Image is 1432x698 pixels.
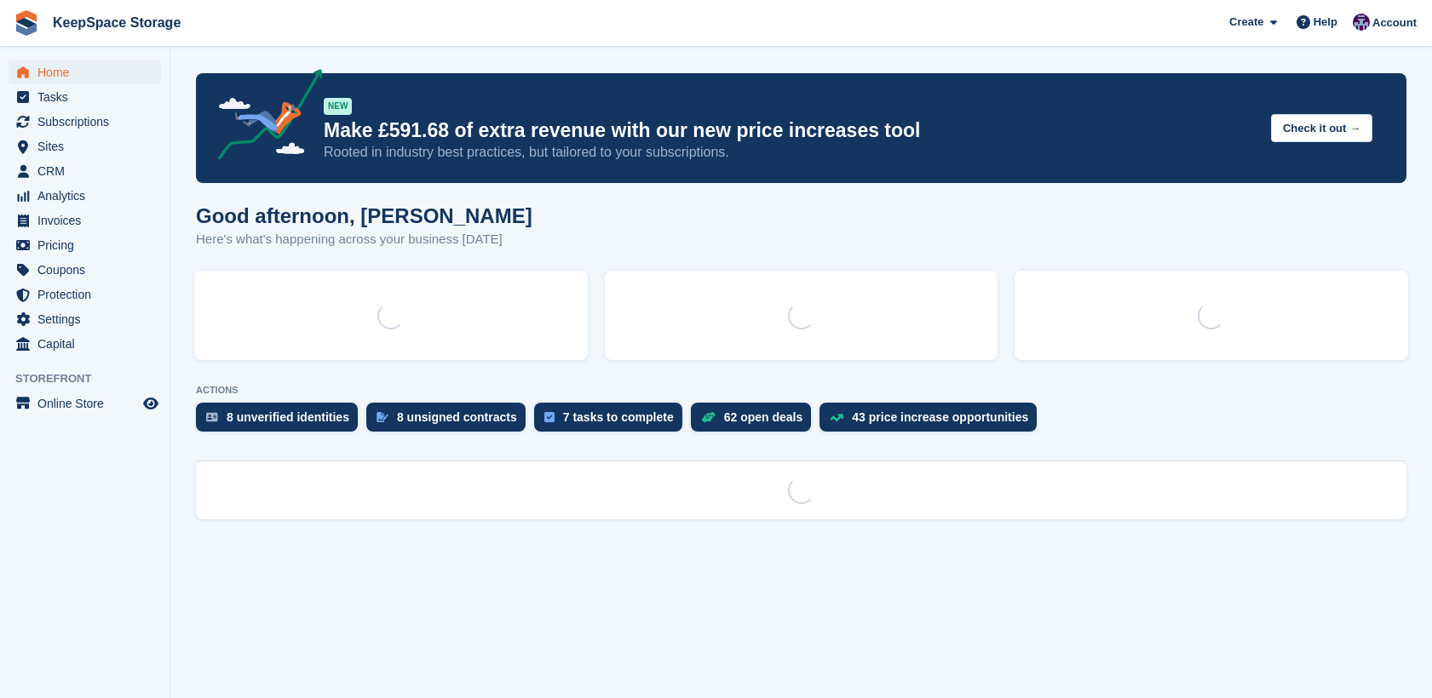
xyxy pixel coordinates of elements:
img: contract_signature_icon-13c848040528278c33f63329250d36e43548de30e8caae1d1a13099fd9432cc5.svg [377,412,388,422]
a: 8 unverified identities [196,403,366,440]
span: Coupons [37,258,140,282]
a: menu [9,209,161,232]
img: price_increase_opportunities-93ffe204e8149a01c8c9dc8f82e8f89637d9d84a8eef4429ea346261dce0b2c0.svg [830,414,843,421]
a: 7 tasks to complete [534,403,691,440]
a: menu [9,184,161,208]
span: Pricing [37,233,140,257]
span: Help [1314,14,1337,31]
a: menu [9,283,161,306]
p: ACTIONS [196,385,1406,396]
a: menu [9,258,161,282]
a: menu [9,85,161,109]
a: menu [9,60,161,84]
span: Home [37,60,140,84]
a: menu [9,332,161,356]
p: Here's what's happening across your business [DATE] [196,230,532,249]
a: Preview store [141,393,161,414]
img: deal-1b604bf984904fb50ccaf53a9ad4b4a5d6e5aea283cecdc64d6e3604feb123c2.svg [701,411,716,423]
img: verify_identity-adf6edd0f0f0b5bbfe63781bf79b02c33cf7c696d77639b501bdc392416b5a36.svg [206,412,218,422]
span: Subscriptions [37,110,140,134]
span: Online Store [37,392,140,415]
span: Invoices [37,209,140,232]
span: CRM [37,159,140,183]
div: 8 unsigned contracts [397,410,517,424]
a: menu [9,159,161,183]
img: task-75834270c22a3079a89374b754ae025e5fb1db73e45f91037f5363f120a921f8.svg [544,412,555,422]
span: Tasks [37,85,140,109]
div: 8 unverified identities [227,410,349,424]
p: Make £591.68 of extra revenue with our new price increases tool [324,118,1257,143]
span: Storefront [15,370,170,387]
div: 43 price increase opportunities [852,410,1028,424]
div: NEW [324,98,352,115]
img: Charlotte Jobling [1353,14,1370,31]
h1: Good afternoon, [PERSON_NAME] [196,204,532,227]
a: menu [9,233,161,257]
a: 43 price increase opportunities [820,403,1045,440]
a: KeepSpace Storage [46,9,187,37]
span: Capital [37,332,140,356]
a: menu [9,134,161,158]
img: price-adjustments-announcement-icon-8257ccfd72463d97f412b2fc003d46551f7dbcb40ab6d574587a9cd5c0d94... [204,69,323,166]
span: Protection [37,283,140,306]
span: Settings [37,307,140,331]
a: menu [9,110,161,134]
a: menu [9,392,161,415]
button: Check it out → [1271,114,1372,142]
span: Sites [37,134,140,158]
div: 7 tasks to complete [563,410,674,424]
p: Rooted in industry best practices, but tailored to your subscriptions. [324,143,1257,162]
span: Analytics [37,184,140,208]
div: 62 open deals [724,410,803,424]
a: 62 open deals [691,403,820,440]
a: menu [9,307,161,331]
img: stora-icon-8386f47178a22dfd0bd8f6a31ec36ba5ce8667c1dd55bd0f319d3a0aa187defe.svg [14,10,39,36]
span: Create [1229,14,1263,31]
span: Account [1372,14,1417,31]
a: 8 unsigned contracts [366,403,534,440]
